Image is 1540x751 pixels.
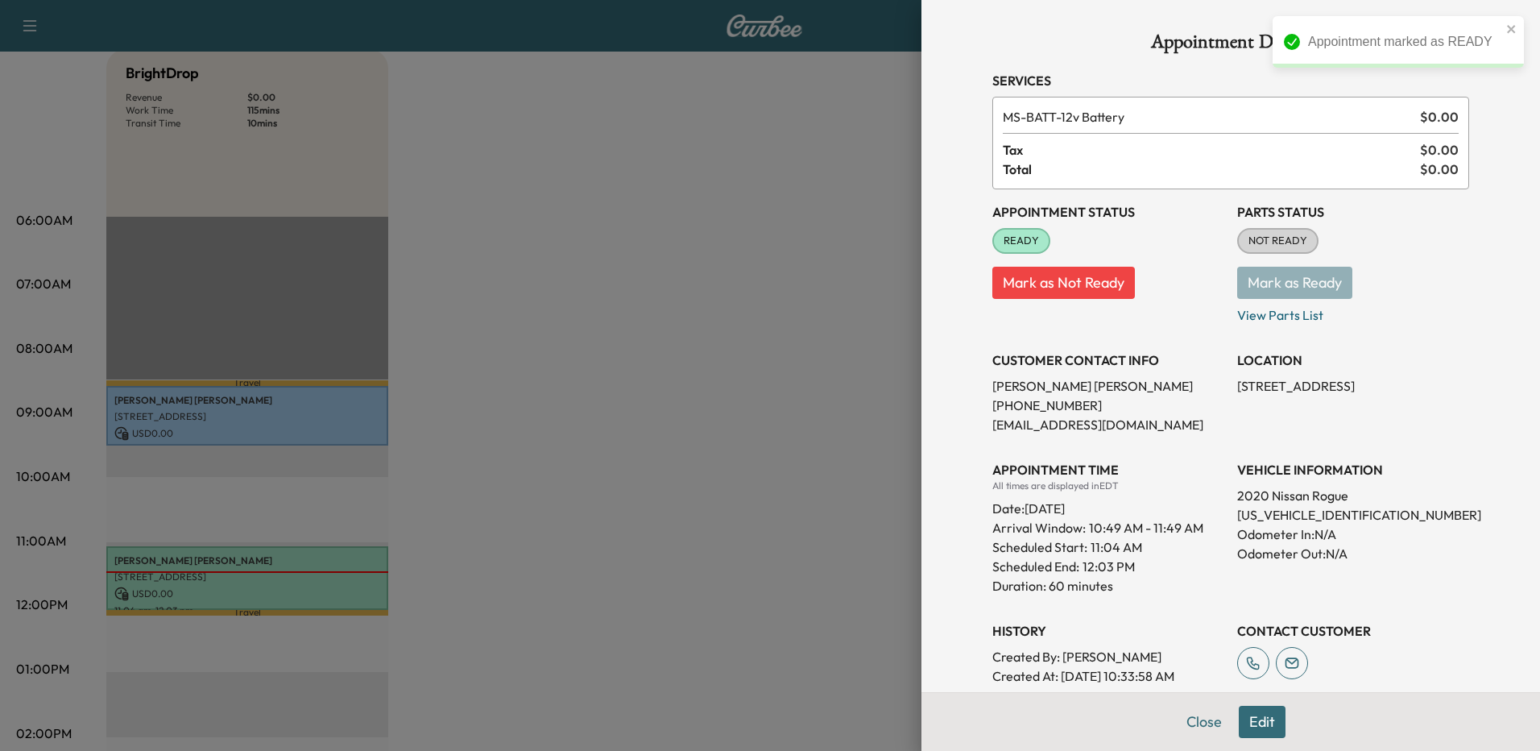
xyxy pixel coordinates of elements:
p: Duration: 60 minutes [992,576,1224,595]
p: Odometer In: N/A [1237,525,1469,544]
span: $ 0.00 [1420,160,1459,179]
span: 10:49 AM - 11:49 AM [1089,518,1203,537]
h3: Services [992,71,1469,90]
p: [STREET_ADDRESS] [1237,376,1469,396]
p: [PHONE_NUMBER] [992,396,1224,415]
p: Scheduled Start: [992,537,1087,557]
p: 2020 Nissan Rogue [1237,486,1469,505]
p: 11:04 AM [1091,537,1142,557]
p: 12:03 PM [1083,557,1135,576]
h3: Appointment Status [992,202,1224,222]
h3: CUSTOMER CONTACT INFO [992,351,1224,370]
h3: Parts Status [1237,202,1469,222]
span: $ 0.00 [1420,107,1459,127]
p: Odometer Out: N/A [1237,544,1469,563]
p: Scheduled End: [992,557,1079,576]
p: [PERSON_NAME] [PERSON_NAME] [992,376,1224,396]
h3: LOCATION [1237,351,1469,370]
div: Appointment marked as READY [1308,32,1501,52]
p: Arrival Window: [992,518,1224,537]
p: View Parts List [1237,299,1469,325]
span: NOT READY [1239,233,1317,249]
h3: VEHICLE INFORMATION [1237,460,1469,479]
button: close [1506,23,1517,35]
h1: Appointment Details [992,32,1469,58]
p: [US_VEHICLE_IDENTIFICATION_NUMBER] [1237,505,1469,525]
button: Mark as Not Ready [992,267,1135,299]
button: Close [1176,706,1232,738]
p: Created By : [PERSON_NAME] [992,647,1224,666]
div: Date: [DATE] [992,492,1224,518]
span: Tax [1003,140,1420,160]
span: Total [1003,160,1420,179]
p: [EMAIL_ADDRESS][DOMAIN_NAME] [992,415,1224,434]
h3: APPOINTMENT TIME [992,460,1224,479]
h3: CONTACT CUSTOMER [1237,621,1469,641]
p: Created At : [DATE] 10:33:58 AM [992,666,1224,686]
span: $ 0.00 [1420,140,1459,160]
div: All times are displayed in EDT [992,479,1224,492]
h3: History [992,621,1224,641]
span: READY [994,233,1049,249]
span: 12v Battery [1003,107,1414,127]
button: Edit [1239,706,1285,738]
